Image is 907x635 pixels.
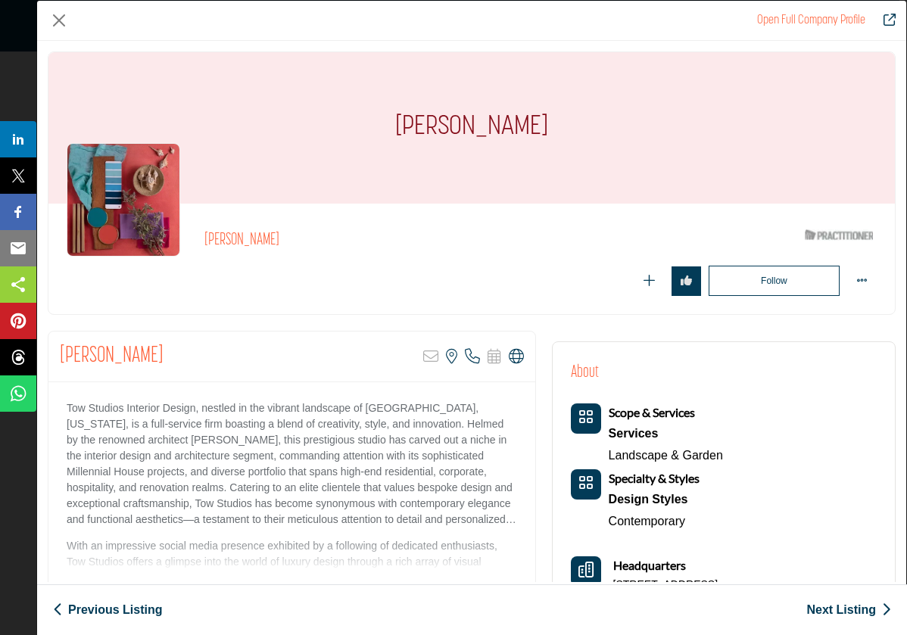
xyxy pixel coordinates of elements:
[873,11,896,30] a: Redirect to peter-tow
[847,266,877,296] button: More Options
[709,266,840,296] button: Redirect to login
[609,449,723,462] a: Landscape & Garden
[609,488,700,511] a: Design Styles
[67,400,517,528] p: Tow Studios Interior Design, nestled in the vibrant landscape of [GEOGRAPHIC_DATA], [US_STATE], i...
[805,226,873,244] img: ASID Qualified Practitioners
[60,343,164,370] h2: Peter Tow
[757,14,865,26] a: Redirect to peter-tow
[67,143,180,257] img: peter-tow logo
[609,422,723,445] div: Interior and exterior spaces including lighting, layouts, furnishings, accessories, artwork, land...
[395,52,548,204] h1: [PERSON_NAME]
[609,405,695,419] b: Scope & Services
[634,266,664,296] button: Redirect to login page
[48,9,70,32] button: Close
[609,471,700,485] b: Specialty & Styles
[53,601,162,619] a: Previous Listing
[672,266,701,296] button: Redirect to login page
[613,556,686,574] b: Headquarters
[571,469,601,500] button: Category Icon
[571,403,601,434] button: Category Icon
[609,488,700,511] div: Styles that range from contemporary to Victorian to meet any aesthetic vision.
[613,577,718,593] p: [STREET_ADDRESS]
[571,360,599,385] h2: About
[609,515,685,528] a: Contemporary
[609,422,723,445] a: Services
[609,406,695,419] a: Scope & Services
[609,472,700,485] a: Specialty & Styles
[204,231,621,251] h2: [PERSON_NAME]
[806,601,891,619] a: Next Listing
[571,556,601,587] button: Headquarter icon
